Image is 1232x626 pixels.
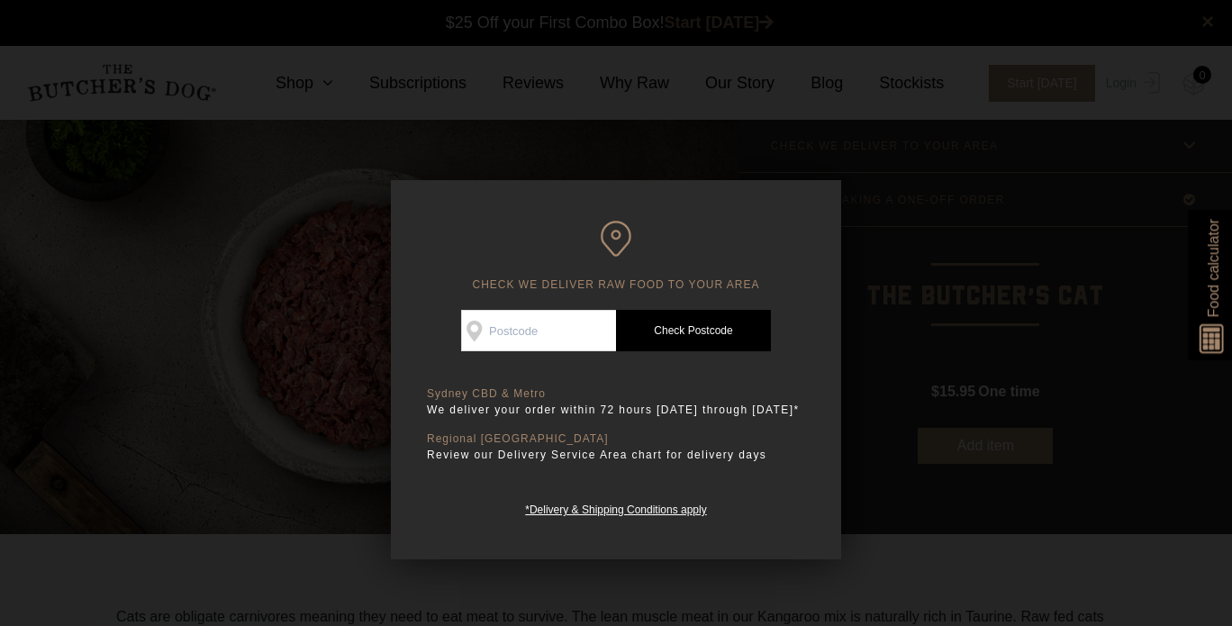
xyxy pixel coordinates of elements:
[1202,219,1224,317] span: Food calculator
[616,310,771,351] a: Check Postcode
[427,401,805,419] p: We deliver your order within 72 hours [DATE] through [DATE]*
[461,310,616,351] input: Postcode
[525,499,706,516] a: *Delivery & Shipping Conditions apply
[427,446,805,464] p: Review our Delivery Service Area chart for delivery days
[427,432,805,446] p: Regional [GEOGRAPHIC_DATA]
[427,387,805,401] p: Sydney CBD & Metro
[427,221,805,292] h6: CHECK WE DELIVER RAW FOOD TO YOUR AREA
